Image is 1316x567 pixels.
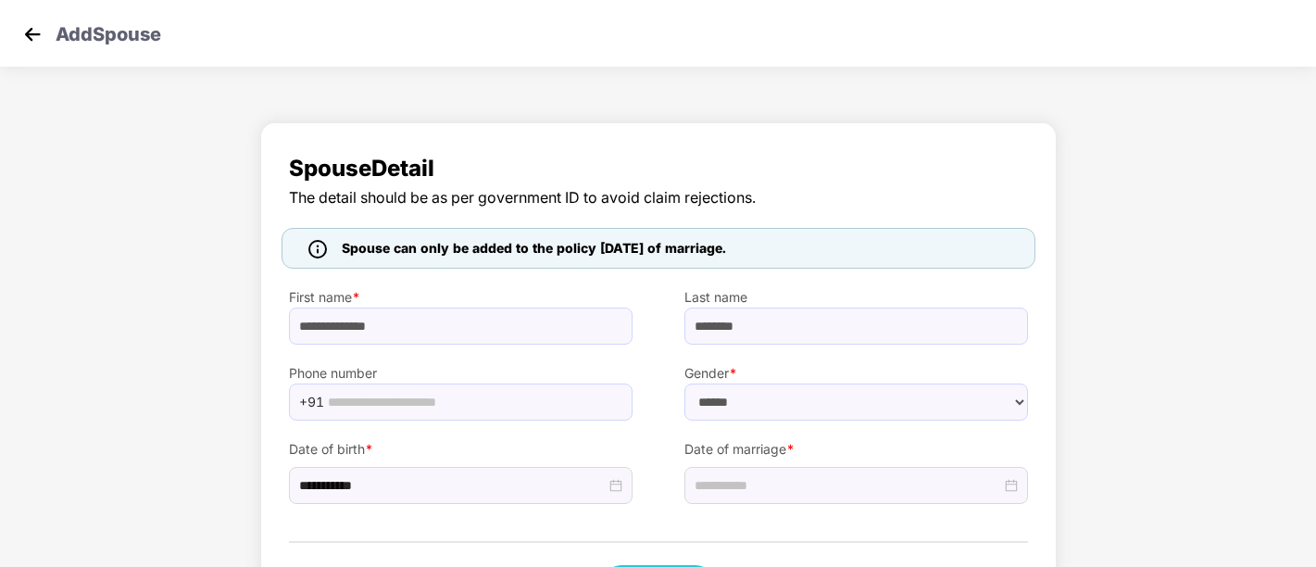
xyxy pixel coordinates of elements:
[289,186,1028,209] span: The detail should be as per government ID to avoid claim rejections.
[684,363,1028,384] label: Gender
[289,363,633,384] label: Phone number
[684,439,1028,460] label: Date of marriage
[289,287,633,308] label: First name
[684,287,1028,308] label: Last name
[342,238,726,258] span: Spouse can only be added to the policy [DATE] of marriage.
[299,388,324,416] span: +91
[19,20,46,48] img: svg+xml;base64,PHN2ZyB4bWxucz0iaHR0cDovL3d3dy53My5vcmcvMjAwMC9zdmciIHdpZHRoPSIzMCIgaGVpZ2h0PSIzMC...
[289,439,633,460] label: Date of birth
[289,151,1028,186] span: Spouse Detail
[308,240,327,258] img: icon
[56,20,161,43] p: Add Spouse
